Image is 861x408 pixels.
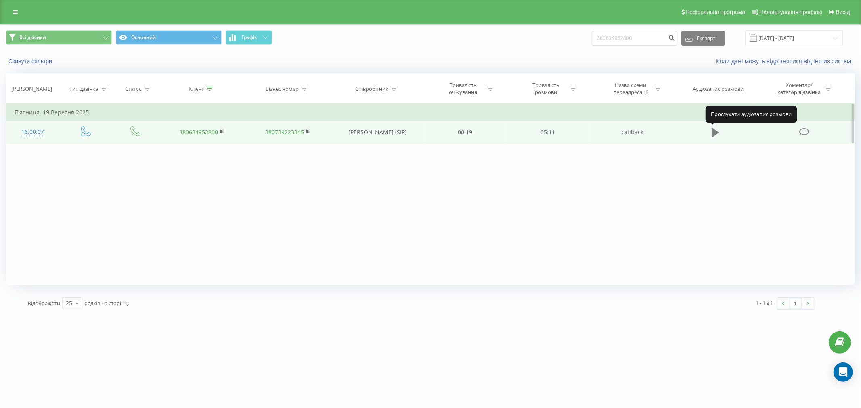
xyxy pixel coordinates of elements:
a: Коли дані можуть відрізнятися вiд інших систем [716,57,855,65]
div: [PERSON_NAME] [11,85,52,92]
div: Тип дзвінка [69,85,98,92]
div: Клієнт [189,85,204,92]
span: Реферальна програма [686,9,746,15]
span: Вихід [836,9,850,15]
div: Open Intercom Messenger [834,362,853,382]
div: 25 [66,299,72,307]
div: 1 - 1 з 1 [756,299,773,307]
a: 1 [790,298,802,309]
span: Відображати [28,300,60,307]
td: callback [589,121,675,144]
td: 05:11 [507,121,589,144]
div: Аудіозапис розмови [693,85,744,92]
span: Всі дзвінки [19,34,46,41]
div: Бізнес номер [266,85,299,92]
div: Назва схеми переадресації [609,82,652,96]
div: Прослухати аудіозапис розмови [706,106,797,123]
button: Всі дзвінки [6,30,112,45]
span: рядків на сторінці [84,300,129,307]
div: Коментар/категорія дзвінка [775,82,823,96]
button: Скинути фільтри [6,58,56,65]
div: 16:00:07 [15,124,51,140]
a: 380739223345 [265,128,304,136]
div: Статус [126,85,142,92]
button: Основний [116,30,222,45]
td: [PERSON_NAME] (SIP) [331,121,424,144]
input: Пошук за номером [592,31,677,46]
div: Співробітник [355,85,388,92]
td: П’ятниця, 19 Вересня 2025 [6,104,855,121]
span: Налаштування профілю [759,9,822,15]
a: 380634952800 [179,128,218,136]
td: 00:19 [424,121,507,144]
span: Графік [241,35,257,40]
div: Тривалість очікування [442,82,485,96]
button: Графік [226,30,272,45]
div: Тривалість розмови [524,82,568,96]
button: Експорт [681,31,725,46]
